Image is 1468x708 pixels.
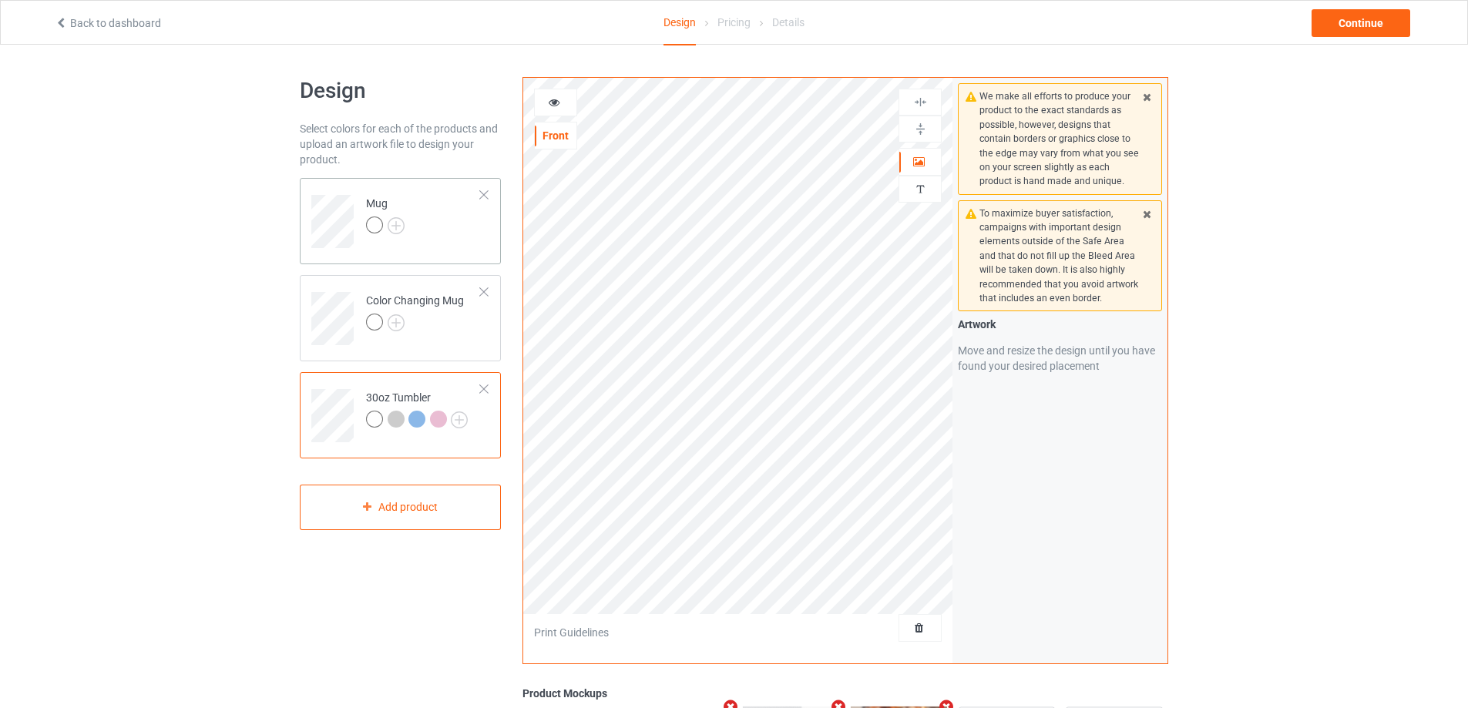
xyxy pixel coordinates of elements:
h1: Design [300,77,501,105]
div: Continue [1312,9,1410,37]
div: We make all efforts to produce your product to the exact standards as possible, however, designs ... [979,89,1140,189]
img: svg%3E%0A [913,182,928,196]
img: svg+xml;base64,PD94bWwgdmVyc2lvbj0iMS4wIiBlbmNvZGluZz0iVVRGLTgiPz4KPHN2ZyB3aWR0aD0iMjJweCIgaGVpZ2... [451,411,468,428]
div: To maximize buyer satisfaction, campaigns with important design elements outside of the Safe Area... [979,206,1140,306]
div: Details [772,1,805,44]
div: 30oz Tumbler [366,390,468,427]
div: Color Changing Mug [300,275,501,361]
div: Artwork [958,317,1162,332]
img: svg%3E%0A [913,95,928,109]
img: svg%3E%0A [913,122,928,136]
div: Print Guidelines [534,625,609,640]
div: 30oz Tumbler [300,372,501,458]
img: svg+xml;base64,PD94bWwgdmVyc2lvbj0iMS4wIiBlbmNvZGluZz0iVVRGLTgiPz4KPHN2ZyB3aWR0aD0iMjJweCIgaGVpZ2... [388,217,405,234]
div: Design [663,1,696,45]
div: Front [535,128,576,143]
div: Product Mockups [522,686,1168,701]
div: Add product [300,485,501,530]
div: Move and resize the design until you have found your desired placement [958,343,1162,374]
a: Back to dashboard [55,17,161,29]
img: svg+xml;base64,PD94bWwgdmVyc2lvbj0iMS4wIiBlbmNvZGluZz0iVVRGLTgiPz4KPHN2ZyB3aWR0aD0iMjJweCIgaGVpZ2... [388,314,405,331]
div: Pricing [717,1,751,44]
div: Mug [366,196,405,233]
div: Select colors for each of the products and upload an artwork file to design your product. [300,121,501,167]
div: Color Changing Mug [366,293,464,330]
div: Mug [300,178,501,264]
